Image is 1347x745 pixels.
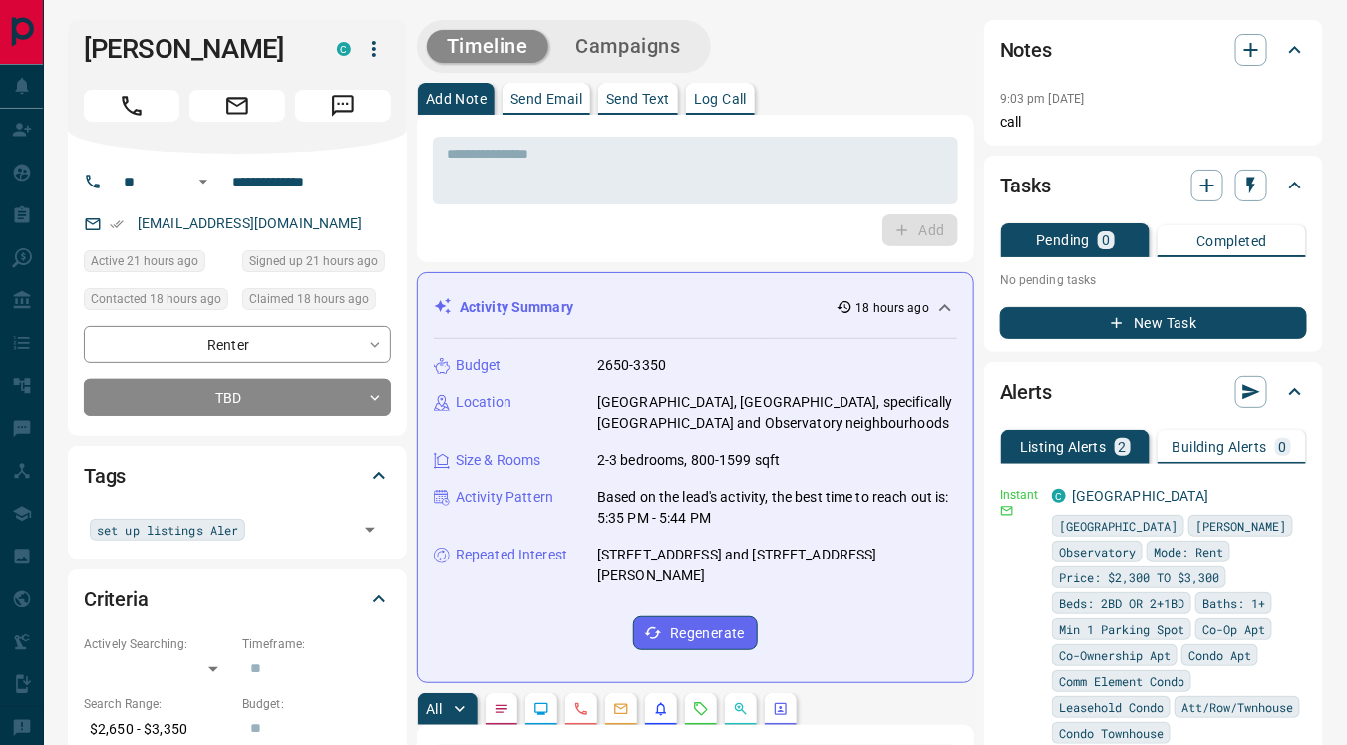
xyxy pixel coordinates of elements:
p: 18 hours ago [856,299,929,317]
button: Open [356,516,384,544]
h2: Criteria [84,583,149,615]
p: Based on the lead's activity, the best time to reach out is: 5:35 PM - 5:44 PM [597,487,957,529]
div: Sun Aug 17 2025 [84,288,232,316]
svg: Email [1000,504,1014,518]
div: condos.ca [337,42,351,56]
p: Log Call [694,92,747,106]
span: Observatory [1059,542,1136,561]
span: Condo Apt [1188,645,1251,665]
p: 9:03 pm [DATE] [1000,92,1085,106]
p: Building Alerts [1173,440,1267,454]
h2: Alerts [1000,376,1052,408]
p: 0 [1279,440,1287,454]
p: Pending [1036,233,1090,247]
span: [GEOGRAPHIC_DATA] [1059,516,1178,536]
p: 2650-3350 [597,355,666,376]
svg: Calls [573,701,589,717]
p: Instant [1000,486,1040,504]
span: Co-Op Apt [1202,619,1265,639]
p: Send Text [606,92,670,106]
span: Call [84,90,179,122]
button: Regenerate [633,616,758,650]
span: Contacted 18 hours ago [91,289,221,309]
svg: Agent Actions [773,701,789,717]
span: [PERSON_NAME] [1195,516,1286,536]
p: Budget: [242,695,391,713]
svg: Notes [494,701,509,717]
span: Signed up 21 hours ago [249,251,378,271]
p: Activity Summary [460,297,573,318]
span: Comm Element Condo [1059,671,1184,691]
div: Sun Aug 17 2025 [84,250,232,278]
div: TBD [84,379,391,416]
span: Message [295,90,391,122]
div: Renter [84,326,391,363]
p: No pending tasks [1000,265,1307,295]
button: New Task [1000,307,1307,339]
p: Search Range: [84,695,232,713]
svg: Opportunities [733,701,749,717]
span: Condo Townhouse [1059,723,1164,743]
button: Campaigns [556,30,701,63]
p: Timeframe: [242,635,391,653]
p: Actively Searching: [84,635,232,653]
p: Budget [456,355,502,376]
p: [GEOGRAPHIC_DATA], [GEOGRAPHIC_DATA], specifically [GEOGRAPHIC_DATA] and Observatory neighbourhoods [597,392,957,434]
div: Activity Summary18 hours ago [434,289,957,326]
div: Notes [1000,26,1307,74]
span: Mode: Rent [1154,542,1223,561]
div: Sun Aug 17 2025 [242,288,391,316]
svg: Email Verified [110,217,124,231]
p: Listing Alerts [1020,440,1107,454]
div: condos.ca [1052,489,1066,503]
span: Active 21 hours ago [91,251,198,271]
h2: Tasks [1000,170,1051,201]
div: Tags [84,452,391,500]
a: [EMAIL_ADDRESS][DOMAIN_NAME] [138,215,363,231]
span: Baths: 1+ [1202,593,1265,613]
span: Beds: 2BD OR 2+1BD [1059,593,1184,613]
div: Criteria [84,575,391,623]
p: call [1000,112,1307,133]
span: Co-Ownership Apt [1059,645,1171,665]
div: Tasks [1000,162,1307,209]
p: Size & Rooms [456,450,541,471]
div: Sun Aug 17 2025 [242,250,391,278]
span: Price: $2,300 TO $3,300 [1059,567,1219,587]
span: Email [189,90,285,122]
p: 0 [1102,233,1110,247]
p: All [426,702,442,716]
p: [STREET_ADDRESS] and [STREET_ADDRESS][PERSON_NAME] [597,545,957,586]
p: Completed [1196,234,1267,248]
p: Send Email [510,92,582,106]
span: Claimed 18 hours ago [249,289,369,309]
svg: Emails [613,701,629,717]
span: Min 1 Parking Spot [1059,619,1184,639]
p: Location [456,392,511,413]
button: Timeline [427,30,548,63]
div: Alerts [1000,368,1307,416]
svg: Lead Browsing Activity [533,701,549,717]
p: 2 [1119,440,1127,454]
p: Add Note [426,92,487,106]
p: Activity Pattern [456,487,553,508]
h2: Notes [1000,34,1052,66]
button: Open [191,170,215,193]
span: set up listings Aler [97,520,238,540]
h2: Tags [84,460,126,492]
a: [GEOGRAPHIC_DATA] [1072,488,1208,504]
span: Leasehold Condo [1059,697,1164,717]
svg: Requests [693,701,709,717]
p: Repeated Interest [456,545,567,565]
svg: Listing Alerts [653,701,669,717]
span: Att/Row/Twnhouse [1181,697,1293,717]
h1: [PERSON_NAME] [84,33,307,65]
p: 2-3 bedrooms, 800-1599 sqft [597,450,781,471]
